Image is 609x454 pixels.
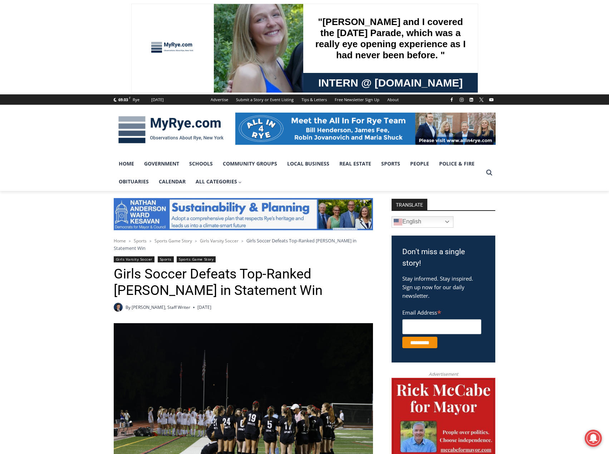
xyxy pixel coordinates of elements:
div: / [80,60,82,68]
div: "[PERSON_NAME] and I covered the [DATE] Parade, which was a really eye opening experience as I ha... [181,0,338,69]
a: Girls Varsity Soccer [200,238,239,244]
nav: Secondary Navigation [207,94,403,105]
button: Child menu of All Categories [191,173,247,191]
nav: Breadcrumbs [114,237,373,252]
a: Intern @ [DOMAIN_NAME] [172,69,347,89]
a: Submit a Story or Event Listing [232,94,298,105]
a: [PERSON_NAME], Staff Writer [132,304,190,310]
a: Schools [184,155,218,173]
div: [DATE] [151,97,164,103]
img: All in for Rye [235,113,496,145]
span: 69.03 [118,97,128,102]
a: Home [114,238,126,244]
span: > [129,238,131,243]
a: Police & Fire [434,155,480,173]
span: Intern @ [DOMAIN_NAME] [187,71,331,87]
a: Tips & Letters [298,94,331,105]
a: Sports [158,256,174,262]
a: Sports Game Story [177,256,216,262]
button: View Search Form [483,166,496,179]
a: Government [139,155,184,173]
a: X [477,95,486,104]
span: Advertisement [422,371,465,377]
a: YouTube [487,95,496,104]
span: > [149,238,152,243]
a: Linkedin [467,95,476,104]
span: > [195,238,197,243]
span: F [129,96,131,100]
a: [PERSON_NAME] Read Sanctuary Fall Fest: [DATE] [0,71,103,89]
label: Email Address [402,305,481,318]
a: Calendar [154,173,191,191]
img: en [394,218,402,226]
h3: Don't miss a single story! [402,246,485,269]
p: Stay informed. Stay inspired. Sign up now for our daily newsletter. [402,274,485,300]
a: Obituaries [114,173,154,191]
a: Sports Game Story [154,238,192,244]
span: By [126,304,131,311]
span: Girls Soccer Defeats Top-Ranked [PERSON_NAME] in Statement Win [114,237,357,251]
a: Community Groups [218,155,282,173]
strong: TRANSLATE [392,199,427,210]
a: Instagram [457,95,466,104]
a: Real Estate [334,155,376,173]
a: English [392,216,453,228]
time: [DATE] [197,304,211,311]
div: 4 [75,60,78,68]
div: 6 [83,60,87,68]
a: Sports [376,155,405,173]
a: Sports [134,238,147,244]
img: MyRye.com [114,111,228,148]
div: Live Music [75,21,95,59]
a: Home [114,155,139,173]
div: Rye [133,97,139,103]
a: Local Business [282,155,334,173]
a: Free Newsletter Sign Up [331,94,383,105]
h4: [PERSON_NAME] Read Sanctuary Fall Fest: [DATE] [6,72,92,88]
a: About [383,94,403,105]
span: > [241,238,244,243]
img: Charlie Morris headshot PROFESSIONAL HEADSHOT [114,303,123,312]
nav: Primary Navigation [114,155,483,191]
a: People [405,155,434,173]
a: Author image [114,303,123,312]
a: Girls Varsity Soccer [114,256,155,262]
h1: Girls Soccer Defeats Top-Ranked [PERSON_NAME] in Statement Win [114,266,373,298]
a: Advertise [207,94,232,105]
a: Facebook [447,95,456,104]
